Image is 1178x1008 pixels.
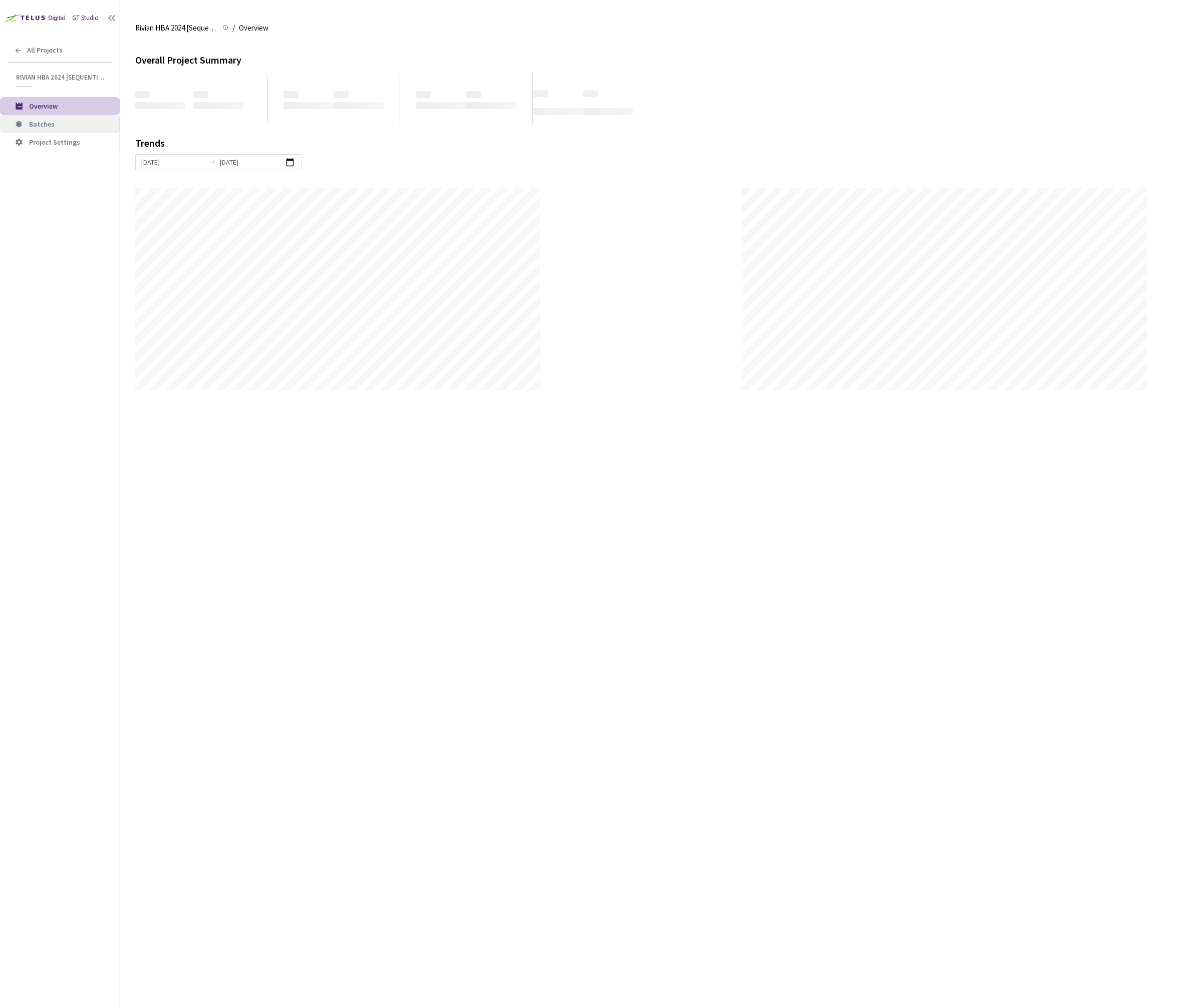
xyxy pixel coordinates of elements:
span: ‌ [583,108,633,115]
input: End date [220,157,282,168]
span: ‌ [583,90,598,97]
span: ‌ [283,102,334,109]
span: Rivian HBA 2024 [Sequential] [16,73,106,82]
span: Project Settings [29,138,80,147]
span: ‌ [193,102,243,109]
span: swap-right [208,158,216,166]
span: ‌ [283,91,299,98]
span: Rivian HBA 2024 [Sequential] [135,22,216,34]
span: ‌ [533,90,548,97]
span: ‌ [416,102,466,109]
span: Overview [239,22,268,34]
div: Overall Project Summary [135,52,1163,68]
span: ‌ [466,102,516,109]
span: ‌ [416,91,431,98]
div: GT Studio [72,13,99,23]
input: Start date [141,157,204,168]
span: Batches [29,120,55,129]
span: ‌ [135,91,150,98]
span: ‌ [334,102,384,109]
span: ‌ [135,102,185,109]
span: ‌ [533,108,583,115]
span: ‌ [193,91,208,98]
span: to [208,158,216,166]
li: / [232,22,235,34]
span: Overview [29,102,58,111]
span: ‌ [334,91,349,98]
span: All Projects [27,46,63,55]
div: Trends [135,138,1149,154]
span: ‌ [466,91,481,98]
